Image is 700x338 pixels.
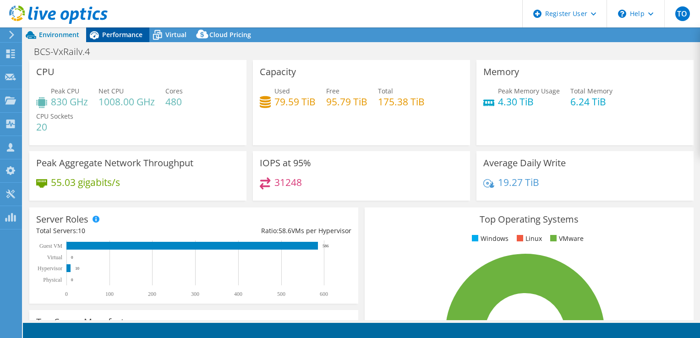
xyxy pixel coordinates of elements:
[36,317,147,327] h3: Top Server Manufacturers
[65,291,68,297] text: 0
[194,226,351,236] div: Ratio: VMs per Hypervisor
[36,226,194,236] div: Total Servers:
[51,97,88,107] h4: 830 GHz
[320,291,328,297] text: 600
[548,234,584,244] li: VMware
[618,10,626,18] svg: \n
[260,67,296,77] h3: Capacity
[36,158,193,168] h3: Peak Aggregate Network Throughput
[279,226,291,235] span: 58.6
[498,87,560,95] span: Peak Memory Usage
[78,226,85,235] span: 10
[165,30,186,39] span: Virtual
[71,255,73,260] text: 0
[234,291,242,297] text: 400
[47,254,63,261] text: Virtual
[326,87,339,95] span: Free
[323,244,329,248] text: 586
[277,291,285,297] text: 500
[191,291,199,297] text: 300
[326,97,367,107] h4: 95.79 TiB
[378,97,425,107] h4: 175.38 TiB
[71,278,73,282] text: 0
[483,158,566,168] h3: Average Daily Write
[36,122,73,132] h4: 20
[38,265,62,272] text: Hypervisor
[165,87,183,95] span: Cores
[98,87,124,95] span: Net CPU
[209,30,251,39] span: Cloud Pricing
[165,97,183,107] h4: 480
[51,177,120,187] h4: 55.03 gigabits/s
[148,291,156,297] text: 200
[30,47,104,57] h1: BCS-VxRailv.4
[372,214,687,224] h3: Top Operating Systems
[274,177,302,187] h4: 31248
[36,67,55,77] h3: CPU
[39,30,79,39] span: Environment
[498,97,560,107] h4: 4.30 TiB
[570,87,612,95] span: Total Memory
[105,291,114,297] text: 100
[483,67,519,77] h3: Memory
[51,87,79,95] span: Peak CPU
[570,97,612,107] h4: 6.24 TiB
[98,97,155,107] h4: 1008.00 GHz
[498,177,539,187] h4: 19.27 TiB
[260,158,311,168] h3: IOPS at 95%
[514,234,542,244] li: Linux
[102,30,142,39] span: Performance
[274,87,290,95] span: Used
[36,112,73,120] span: CPU Sockets
[36,214,88,224] h3: Server Roles
[43,277,62,283] text: Physical
[75,266,80,271] text: 10
[675,6,690,21] span: TO
[39,243,62,249] text: Guest VM
[274,97,316,107] h4: 79.59 TiB
[378,87,393,95] span: Total
[470,234,509,244] li: Windows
